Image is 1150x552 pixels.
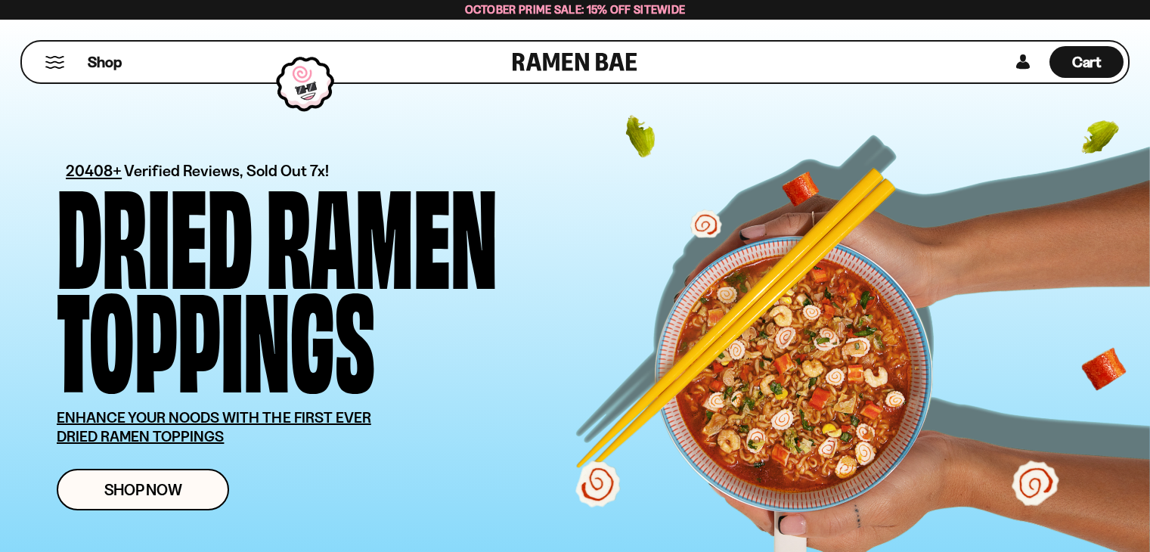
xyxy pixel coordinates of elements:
span: Shop Now [104,482,182,498]
div: Ramen [266,178,498,282]
a: Shop Now [57,469,229,510]
span: Shop [88,52,122,73]
div: Cart [1049,42,1124,82]
span: October Prime Sale: 15% off Sitewide [465,2,686,17]
div: Toppings [57,282,375,386]
a: Shop [88,46,122,78]
span: Cart [1072,53,1102,71]
button: Mobile Menu Trigger [45,56,65,69]
div: Dried [57,178,253,282]
u: ENHANCE YOUR NOODS WITH THE FIRST EVER DRIED RAMEN TOPPINGS [57,408,371,445]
